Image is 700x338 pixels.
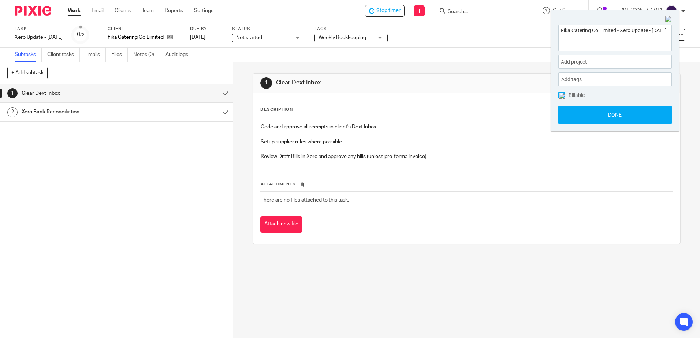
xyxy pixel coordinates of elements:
[561,58,653,66] span: Add project
[15,34,63,41] div: Xero Update - Monday
[15,34,63,41] div: Xero Update - [DATE]
[15,48,42,62] a: Subtasks
[68,7,81,14] a: Work
[553,8,581,13] span: Get Support
[559,25,671,49] textarea: Fika Catering Co Limited - Xero Update - [DATE]
[115,7,131,14] a: Clients
[15,6,51,16] img: Pixie
[261,153,672,160] p: Review Draft Bills in Xero and approve any bills (unless pro-forma invoice)
[261,123,672,131] p: Code and approve all receipts in client's Dext Inbox
[80,33,84,37] small: /2
[236,35,262,40] span: Not started
[260,216,302,233] button: Attach new file
[260,77,272,89] div: 1
[22,106,148,117] h1: Xero Bank Reconciliation
[558,106,672,124] button: Done
[7,67,48,79] button: + Add subtask
[232,26,305,32] label: Status
[261,198,349,203] span: There are no files attached to this task.
[7,88,18,98] div: 1
[569,93,585,98] span: Billable
[22,88,148,99] h1: Clear Dext Inbox
[622,7,662,14] p: [PERSON_NAME]
[276,79,482,87] h1: Clear Dext Inbox
[92,7,104,14] a: Email
[561,74,585,85] span: Add tags
[261,182,296,186] span: Attachments
[85,48,106,62] a: Emails
[365,5,405,17] div: Fika Catering Co Limited - Xero Update - Monday
[77,30,84,39] div: 0
[666,5,677,17] img: svg%3E
[261,138,672,146] p: Setup supplier rules where possible
[194,7,213,14] a: Settings
[108,26,181,32] label: Client
[108,34,164,41] p: Fika Catering Co Limited
[376,7,401,15] span: Stop timer
[142,7,154,14] a: Team
[47,48,80,62] a: Client tasks
[260,107,293,113] p: Description
[319,35,366,40] span: Weekly Bookkeeping
[314,26,388,32] label: Tags
[15,26,63,32] label: Task
[665,16,672,23] img: Close
[190,26,223,32] label: Due by
[559,93,565,99] img: checked.png
[165,7,183,14] a: Reports
[133,48,160,62] a: Notes (0)
[111,48,128,62] a: Files
[165,48,194,62] a: Audit logs
[7,107,18,117] div: 2
[447,9,513,15] input: Search
[190,35,205,40] span: [DATE]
